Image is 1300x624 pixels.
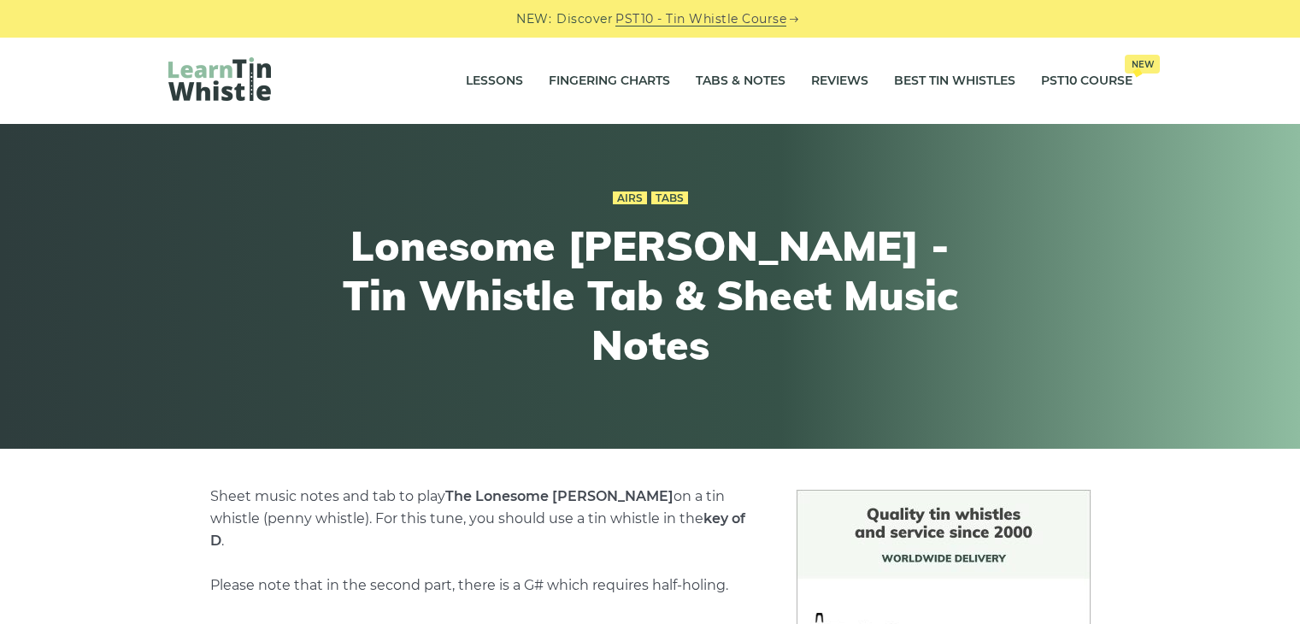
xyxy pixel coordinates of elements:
[613,191,647,205] a: Airs
[1125,55,1160,74] span: New
[696,60,785,103] a: Tabs & Notes
[210,486,756,597] p: Sheet music notes and tab to play on a tin whistle (penny whistle). For this tune, you should use...
[549,60,670,103] a: Fingering Charts
[445,488,674,504] strong: The Lonesome [PERSON_NAME]
[811,60,868,103] a: Reviews
[651,191,688,205] a: Tabs
[210,510,745,549] strong: key of D
[336,221,965,369] h1: Lonesome [PERSON_NAME] - Tin Whistle Tab & Sheet Music Notes
[1041,60,1132,103] a: PST10 CourseNew
[168,57,271,101] img: LearnTinWhistle.com
[894,60,1015,103] a: Best Tin Whistles
[466,60,523,103] a: Lessons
